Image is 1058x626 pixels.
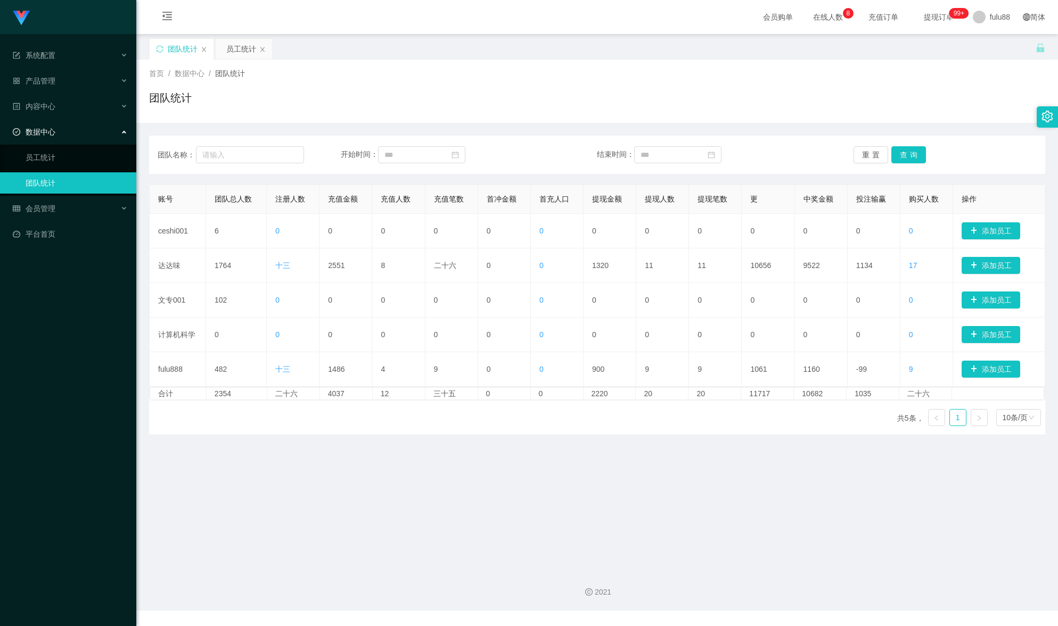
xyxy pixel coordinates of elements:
[763,13,793,21] font: 会员购单
[645,330,649,339] font: 0
[750,227,754,235] font: 0
[696,389,705,398] font: 20
[434,195,464,203] font: 充值笔数
[924,13,954,21] font: 提现订单
[201,46,207,53] i: 图标： 关闭
[645,296,649,304] font: 0
[909,365,913,373] font: 9
[168,45,198,53] font: 团队统计
[585,588,593,596] i: 图标：版权
[434,261,456,270] font: 二十六
[13,52,20,59] i: 图标： 表格
[487,261,491,270] font: 0
[1003,413,1028,422] font: 10条/页
[381,296,385,304] font: 0
[275,365,290,373] font: 十三
[275,389,298,398] font: 二十六
[158,261,181,270] font: 达达味
[803,195,833,203] font: 中奖金额
[196,146,305,163] input: 请输入
[855,389,871,398] font: 1035
[13,77,20,85] i: 图标: appstore-o
[644,389,652,398] font: 20
[149,1,185,35] i: 图标: 菜单折叠
[26,172,128,194] a: 团队统计
[843,8,854,19] sup: 8
[962,361,1020,378] button: 图标: 加号添加员工
[13,128,20,136] i: 图标: 检查-圆圈-o
[381,261,385,270] font: 8
[847,10,850,17] font: 8
[328,227,332,235] font: 0
[698,261,706,270] font: 11
[645,195,675,203] font: 提现人数
[539,330,544,339] font: 0
[856,227,860,235] font: 0
[158,195,173,203] font: 账号
[592,296,596,304] font: 0
[381,365,385,373] font: 4
[856,195,886,203] font: 投注输赢
[434,227,438,235] font: 0
[487,296,491,304] font: 0
[962,291,1020,308] button: 图标: 加号添加员工
[13,223,128,245] a: 图标：仪表板平台首页
[539,296,544,304] font: 0
[1028,414,1035,422] i: 图标： 下
[434,296,438,304] font: 0
[215,261,231,270] font: 1764
[158,296,185,304] font: 文专001
[275,227,280,235] font: 0
[750,195,758,203] font: 更
[803,330,808,339] font: 0
[1030,13,1045,21] font: 简体
[215,69,245,78] font: 团队统计
[645,227,649,235] font: 0
[226,45,256,53] font: 员工统计
[897,414,924,422] font: 共5条，
[209,69,211,78] font: /
[13,205,20,212] i: 图标： 表格
[592,365,604,373] font: 900
[158,227,188,235] font: ceshi001
[328,365,345,373] font: 1486
[328,389,345,398] font: 4037
[698,365,702,373] font: 9
[907,389,930,398] font: 二十六
[708,151,715,158] i: 图标：日历
[328,296,332,304] font: 0
[26,128,55,136] font: 数据中心
[949,8,969,19] sup: 294
[954,10,964,17] font: 99+
[1023,13,1030,21] i: 图标: 全球
[1041,111,1053,122] i: 图标：设置
[750,261,771,270] font: 10656
[856,296,860,304] font: 0
[933,415,940,421] i: 图标： 左
[26,204,55,213] font: 会员管理
[13,11,30,26] img: logo.9652507e.png
[381,389,389,398] font: 12
[487,227,491,235] font: 0
[452,151,459,158] i: 图标：日历
[487,195,516,203] font: 首冲金额
[909,330,913,339] font: 0
[433,389,456,398] font: 三十五
[962,195,977,203] font: 操作
[381,227,385,235] font: 0
[592,330,596,339] font: 0
[1036,43,1045,53] i: 图标： 解锁
[750,330,754,339] font: 0
[891,146,926,163] button: 查询
[434,330,438,339] font: 0
[750,365,767,373] font: 1061
[328,195,358,203] font: 充值金额
[645,261,653,270] font: 11
[168,69,170,78] font: /
[215,365,227,373] font: 482
[26,147,128,168] a: 员工统计
[909,227,913,235] font: 0
[868,13,898,21] font: 充值订单
[856,365,867,373] font: -99
[909,261,917,270] font: 17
